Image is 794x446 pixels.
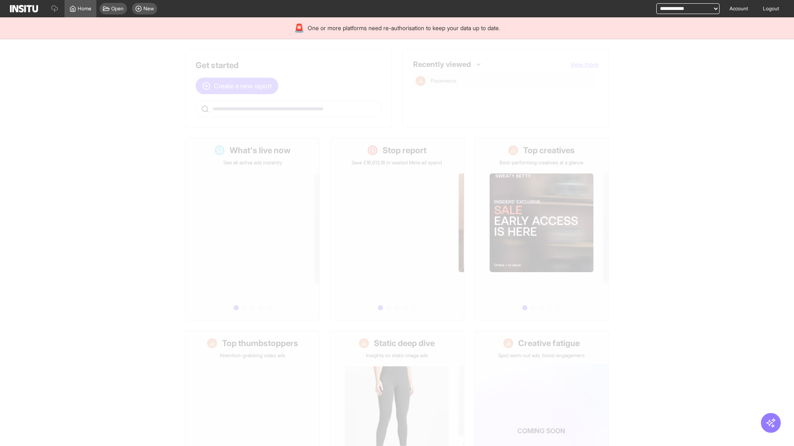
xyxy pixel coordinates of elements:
span: Open [111,5,124,12]
span: New [143,5,154,12]
span: One or more platforms need re-authorisation to keep your data up to date. [308,24,500,32]
div: 🚨 [294,22,304,34]
span: Home [78,5,91,12]
img: Logo [10,5,38,12]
